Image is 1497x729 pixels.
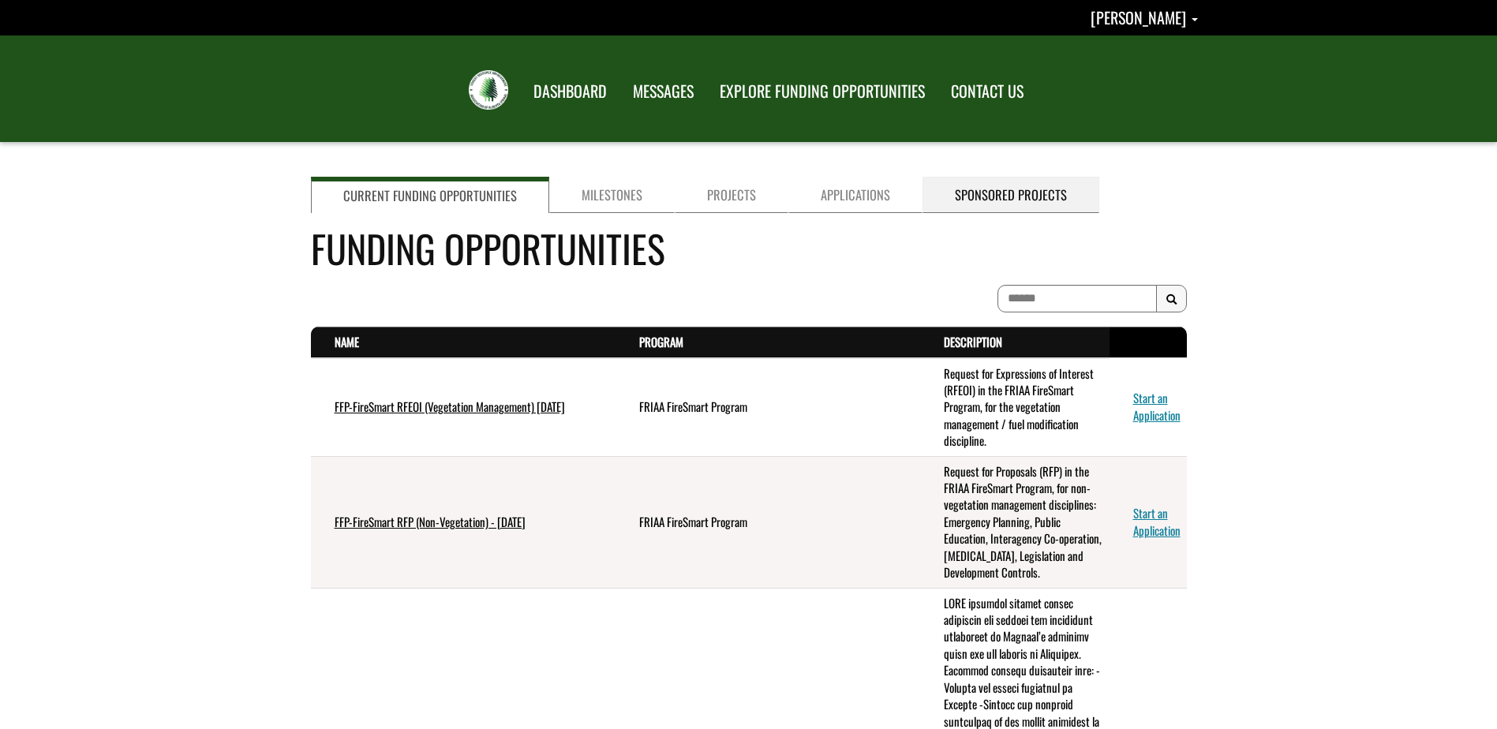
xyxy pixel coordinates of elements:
nav: Main Navigation [519,67,1035,111]
a: Milestones [549,177,675,213]
a: Sponsored Projects [923,177,1099,213]
td: Request for Proposals (RFP) in the FRIAA FireSmart Program, for non-vegetation management discipl... [920,456,1110,588]
a: FFP-FireSmart RFP (Non-Vegetation) - [DATE] [335,513,526,530]
span: [PERSON_NAME] [1091,6,1186,29]
td: FFP-FireSmart RFP (Non-Vegetation) - July 2025 [311,456,616,588]
a: Projects [675,177,788,213]
a: Name [335,333,359,350]
a: Applications [788,177,923,213]
a: Program [639,333,683,350]
a: DASHBOARD [522,72,619,111]
a: Nicole Marburg [1091,6,1198,29]
td: Request for Expressions of Interest (RFEOI) in the FRIAA FireSmart Program, for the vegetation ma... [920,358,1110,457]
a: Start an Application [1133,389,1181,423]
a: FFP-FireSmart RFEOI (Vegetation Management) [DATE] [335,398,565,415]
a: MESSAGES [621,72,705,111]
a: Start an Application [1133,504,1181,538]
a: Description [944,333,1002,350]
button: Search Results [1156,285,1187,313]
td: FRIAA FireSmart Program [616,358,920,457]
td: FFP-FireSmart RFEOI (Vegetation Management) July 2025 [311,358,616,457]
a: Current Funding Opportunities [311,177,549,213]
h4: Funding Opportunities [311,220,1187,276]
a: EXPLORE FUNDING OPPORTUNITIES [708,72,937,111]
a: CONTACT US [939,72,1035,111]
td: FRIAA FireSmart Program [616,456,920,588]
img: FRIAA Submissions Portal [469,70,508,110]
